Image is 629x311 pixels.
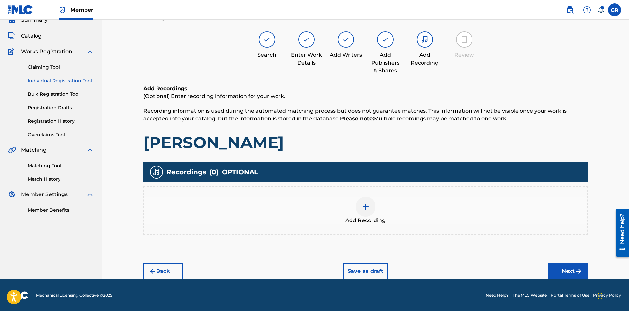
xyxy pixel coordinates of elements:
a: Registration History [28,118,94,125]
img: step indicator icon for Search [263,36,271,43]
button: Back [143,263,183,279]
strong: Please note: [340,116,374,122]
div: Search [251,51,283,59]
img: Catalog [8,32,16,40]
img: MLC Logo [8,5,33,14]
div: Help [580,3,593,16]
img: Works Registration [8,48,16,56]
a: Member Benefits [28,207,94,214]
span: Works Registration [21,48,72,56]
div: Review [448,51,481,59]
img: recording [153,168,160,176]
button: Save as draft [343,263,388,279]
div: User Menu [608,3,621,16]
span: Recordings [166,167,206,177]
span: Member Settings [21,191,68,198]
a: Overclaims Tool [28,131,94,138]
a: Match History [28,176,94,183]
div: Notifications [597,7,604,13]
img: logo [8,291,28,299]
a: Privacy Policy [593,292,621,298]
img: search [566,6,574,14]
img: expand [86,146,94,154]
img: help [583,6,591,14]
img: step indicator icon for Add Publishers & Shares [381,36,389,43]
img: step indicator icon for Enter Work Details [302,36,310,43]
a: Registration Drafts [28,104,94,111]
img: step indicator icon for Add Recording [421,36,429,43]
a: Claiming Tool [28,64,94,71]
img: Summary [8,16,16,24]
span: Member [70,6,93,13]
span: OPTIONAL [222,167,258,177]
h1: [PERSON_NAME] [143,133,588,152]
div: Drag [598,286,602,306]
img: expand [86,48,94,56]
a: The MLC Website [513,292,547,298]
span: Matching [21,146,47,154]
img: Matching [8,146,16,154]
iframe: Resource Center [611,206,629,259]
img: step indicator icon for Review [460,36,468,43]
span: Recording information is used during the automated matching process but does not guarantee matche... [143,108,567,122]
div: Enter Work Details [290,51,323,67]
img: add [362,203,370,211]
span: (Optional) Enter recording information for your work. [143,93,285,99]
h6: Add Recordings [143,85,588,92]
iframe: Chat Widget [596,279,629,311]
img: expand [86,191,94,198]
div: Add Recording [408,51,441,67]
img: f7272a7cc735f4ea7f67.svg [575,267,583,275]
a: Matching Tool [28,162,94,169]
a: CatalogCatalog [8,32,42,40]
span: ( 0 ) [209,167,219,177]
button: Next [548,263,588,279]
a: Individual Registration Tool [28,77,94,84]
img: Member Settings [8,191,16,198]
span: Summary [21,16,48,24]
a: Portal Terms of Use [551,292,589,298]
img: 7ee5dd4eb1f8a8e3ef2f.svg [149,267,157,275]
a: SummarySummary [8,16,48,24]
img: Top Rightsholder [59,6,66,14]
a: Public Search [563,3,576,16]
a: Bulk Registration Tool [28,91,94,98]
img: step indicator icon for Add Writers [342,36,350,43]
span: Add Recording [345,217,386,224]
a: Need Help? [486,292,509,298]
div: Add Publishers & Shares [369,51,402,75]
span: Catalog [21,32,42,40]
div: Add Writers [329,51,362,59]
span: Mechanical Licensing Collective © 2025 [36,292,112,298]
